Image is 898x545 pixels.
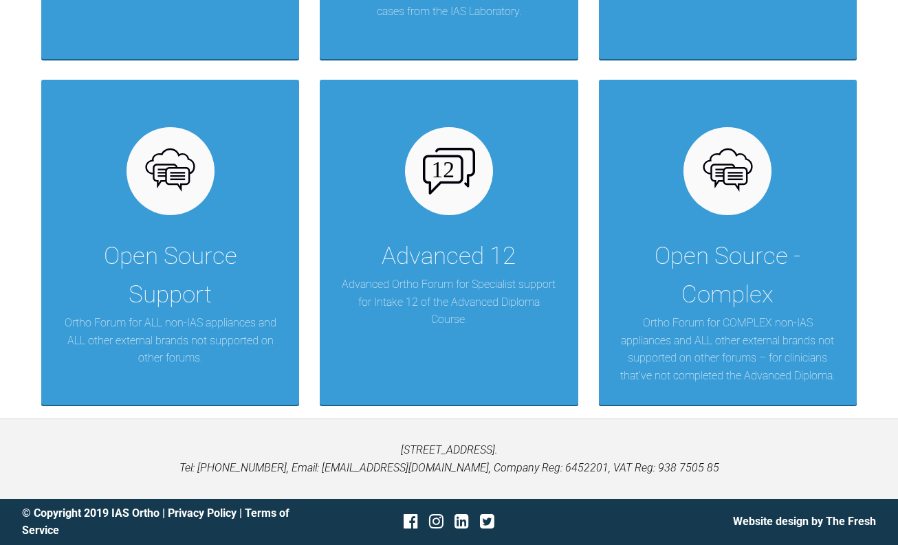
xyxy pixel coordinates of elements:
p: Ortho Forum for COMPLEX non-IAS appliances and ALL other external brands not supported on other f... [620,314,836,384]
a: Privacy Policy [168,507,237,520]
div: Open Source Support [62,237,278,314]
a: Open Source SupportOrtho Forum for ALL non-IAS appliances and ALL other external brands not suppo... [41,80,299,405]
div: Advanced 12 [382,237,516,276]
a: Advanced 12Advanced Ortho Forum for Specialist support for Intake 12 of the Advanced Diploma Course. [320,80,578,405]
div: Open Source - Complex [620,237,836,314]
p: [STREET_ADDRESS]. Tel: [PHONE_NUMBER], Email: [EMAIL_ADDRESS][DOMAIN_NAME], Company Reg: 6452201,... [22,441,876,476]
img: advanced-12.503f70cd.svg [423,148,476,194]
img: opensource.6e495855.svg [701,145,754,198]
div: © Copyright 2019 IAS Ortho | | [22,504,307,540]
img: opensource.6e495855.svg [144,145,197,198]
a: Website design by The Fresh [733,515,876,528]
p: Advanced Ortho Forum for Specialist support for Intake 12 of the Advanced Diploma Course. [340,276,557,329]
a: Open Source - ComplexOrtho Forum for COMPLEX non-IAS appliances and ALL other external brands not... [599,80,857,405]
p: Ortho Forum for ALL non-IAS appliances and ALL other external brands not supported on other forums. [62,314,278,367]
